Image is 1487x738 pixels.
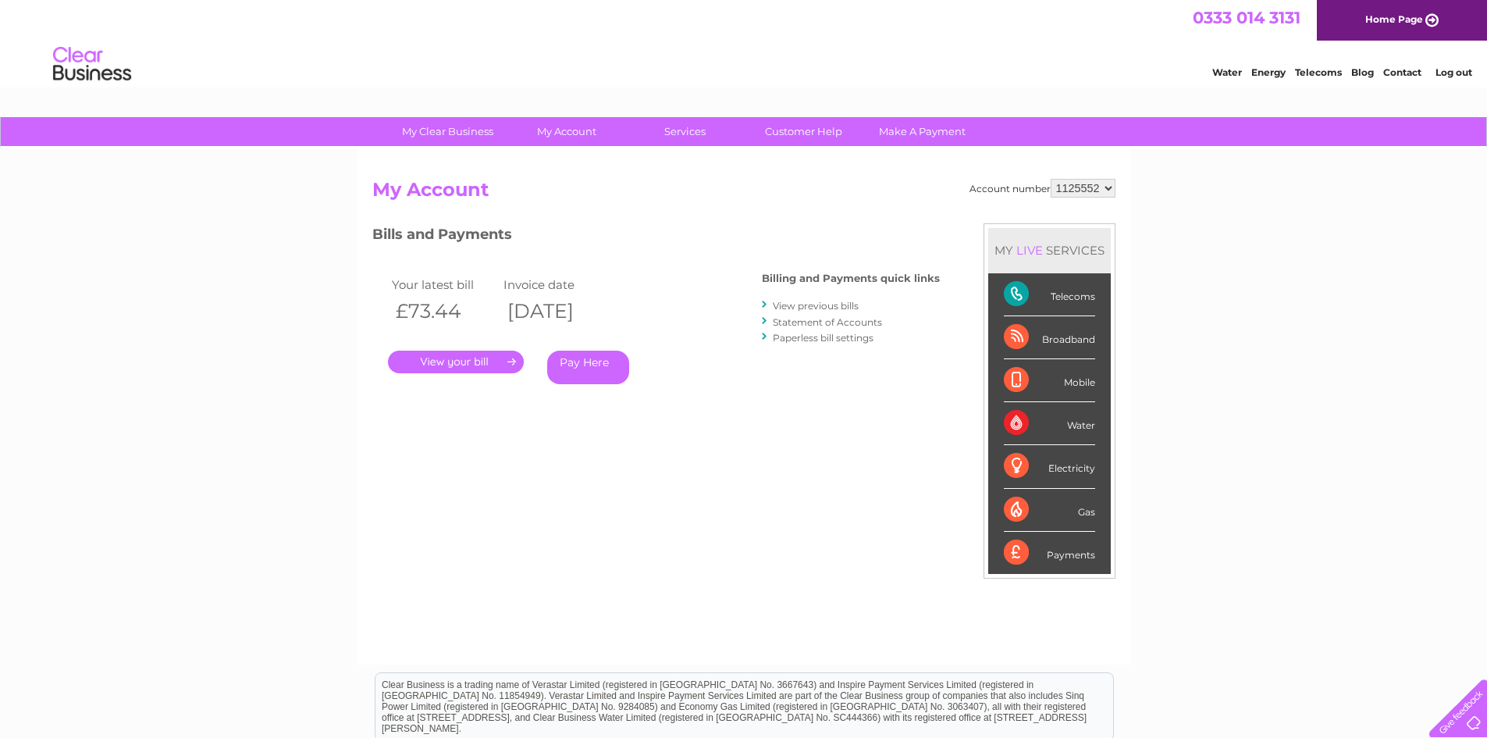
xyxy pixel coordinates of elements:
[500,274,612,295] td: Invoice date
[988,228,1111,273] div: MY SERVICES
[1004,273,1095,316] div: Telecoms
[1004,489,1095,532] div: Gas
[739,117,868,146] a: Customer Help
[372,223,940,251] h3: Bills and Payments
[502,117,631,146] a: My Account
[762,273,940,284] h4: Billing and Payments quick links
[1193,8,1300,27] a: 0333 014 3131
[1004,445,1095,488] div: Electricity
[383,117,512,146] a: My Clear Business
[1004,316,1095,359] div: Broadband
[1004,359,1095,402] div: Mobile
[1295,66,1342,78] a: Telecoms
[1013,243,1046,258] div: LIVE
[500,295,612,327] th: [DATE]
[388,295,500,327] th: £73.44
[969,179,1115,198] div: Account number
[1212,66,1242,78] a: Water
[1383,66,1421,78] a: Contact
[388,274,500,295] td: Your latest bill
[52,41,132,88] img: logo.png
[547,351,629,384] a: Pay Here
[375,9,1113,76] div: Clear Business is a trading name of Verastar Limited (registered in [GEOGRAPHIC_DATA] No. 3667643...
[773,300,859,312] a: View previous bills
[388,351,524,373] a: .
[372,179,1115,209] h2: My Account
[1004,402,1095,445] div: Water
[773,332,873,344] a: Paperless bill settings
[1351,66,1374,78] a: Blog
[773,316,882,328] a: Statement of Accounts
[858,117,987,146] a: Make A Payment
[621,117,749,146] a: Services
[1004,532,1095,574] div: Payments
[1251,66,1286,78] a: Energy
[1435,66,1472,78] a: Log out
